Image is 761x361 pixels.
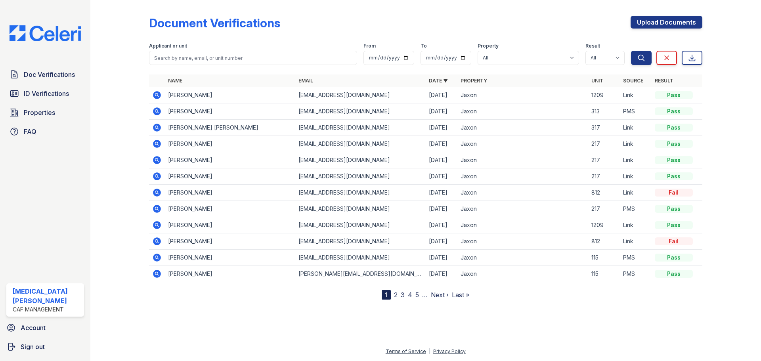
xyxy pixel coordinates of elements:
td: [DATE] [426,201,457,217]
label: Property [478,43,499,49]
td: Link [620,168,652,185]
a: 5 [415,291,419,299]
td: Jaxon [457,152,588,168]
td: [DATE] [426,136,457,152]
td: Link [620,120,652,136]
td: [PERSON_NAME][EMAIL_ADDRESS][DOMAIN_NAME] [295,266,426,282]
td: Link [620,87,652,103]
td: [DATE] [426,103,457,120]
td: [PERSON_NAME] [165,217,295,233]
a: Result [655,78,673,84]
div: [MEDICAL_DATA][PERSON_NAME] [13,287,81,306]
a: Name [168,78,182,84]
span: Properties [24,108,55,117]
td: PMS [620,201,652,217]
td: [PERSON_NAME] [165,103,295,120]
td: [DATE] [426,217,457,233]
td: [EMAIL_ADDRESS][DOMAIN_NAME] [295,217,426,233]
td: [EMAIL_ADDRESS][DOMAIN_NAME] [295,233,426,250]
td: Jaxon [457,120,588,136]
a: 2 [394,291,398,299]
td: 317 [588,120,620,136]
div: CAF Management [13,306,81,313]
td: [PERSON_NAME] [165,185,295,201]
div: Pass [655,172,693,180]
label: From [363,43,376,49]
div: Pass [655,156,693,164]
td: [PERSON_NAME] [165,87,295,103]
td: PMS [620,266,652,282]
a: Email [298,78,313,84]
label: Result [585,43,600,49]
td: 115 [588,266,620,282]
td: [EMAIL_ADDRESS][DOMAIN_NAME] [295,136,426,152]
td: Jaxon [457,266,588,282]
td: [DATE] [426,185,457,201]
a: Terms of Service [386,348,426,354]
td: Jaxon [457,233,588,250]
td: [DATE] [426,168,457,185]
td: Link [620,233,652,250]
td: [PERSON_NAME] [165,136,295,152]
a: Properties [6,105,84,120]
span: Sign out [21,342,45,351]
td: Link [620,152,652,168]
td: 1209 [588,87,620,103]
div: Pass [655,140,693,148]
td: Jaxon [457,185,588,201]
td: [DATE] [426,233,457,250]
td: [DATE] [426,250,457,266]
img: CE_Logo_Blue-a8612792a0a2168367f1c8372b55b34899dd931a85d93a1a3d3e32e68fde9ad4.png [3,25,87,41]
a: Account [3,320,87,336]
a: Upload Documents [631,16,702,29]
td: PMS [620,250,652,266]
div: | [429,348,430,354]
span: … [422,290,428,300]
td: [EMAIL_ADDRESS][DOMAIN_NAME] [295,201,426,217]
td: Link [620,217,652,233]
td: Link [620,185,652,201]
td: [PERSON_NAME] [165,168,295,185]
td: 313 [588,103,620,120]
span: Account [21,323,46,332]
a: Sign out [3,339,87,355]
div: Pass [655,91,693,99]
td: [EMAIL_ADDRESS][DOMAIN_NAME] [295,152,426,168]
div: Pass [655,107,693,115]
td: [EMAIL_ADDRESS][DOMAIN_NAME] [295,103,426,120]
div: Fail [655,237,693,245]
a: Source [623,78,643,84]
div: Pass [655,270,693,278]
td: 217 [588,201,620,217]
div: 1 [382,290,391,300]
span: ID Verifications [24,89,69,98]
td: 1209 [588,217,620,233]
a: Privacy Policy [433,348,466,354]
td: [PERSON_NAME] [PERSON_NAME] [165,120,295,136]
td: Jaxon [457,201,588,217]
div: Document Verifications [149,16,280,30]
td: [DATE] [426,87,457,103]
td: [PERSON_NAME] [165,266,295,282]
label: Applicant or unit [149,43,187,49]
td: [PERSON_NAME] [165,233,295,250]
a: 3 [401,291,405,299]
td: PMS [620,103,652,120]
td: [EMAIL_ADDRESS][DOMAIN_NAME] [295,120,426,136]
td: 812 [588,233,620,250]
label: To [421,43,427,49]
a: Doc Verifications [6,67,84,82]
div: Pass [655,124,693,132]
td: 115 [588,250,620,266]
a: FAQ [6,124,84,139]
td: Jaxon [457,217,588,233]
a: Date ▼ [429,78,448,84]
a: Property [461,78,487,84]
td: Jaxon [457,136,588,152]
td: [PERSON_NAME] [165,250,295,266]
a: 4 [408,291,412,299]
td: [PERSON_NAME] [165,201,295,217]
a: Next › [431,291,449,299]
a: Last » [452,291,469,299]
